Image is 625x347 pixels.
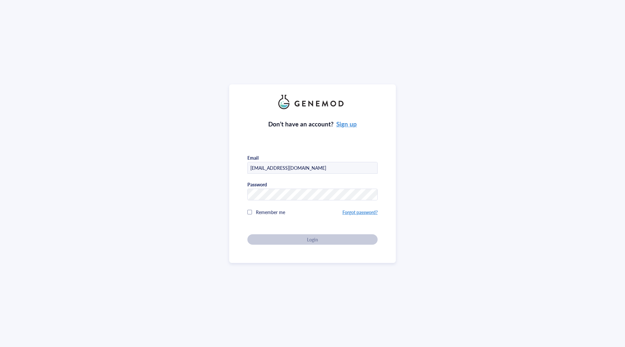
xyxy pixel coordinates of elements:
[268,120,357,129] div: Don’t have an account?
[336,120,357,128] a: Sign up
[342,209,378,215] a: Forgot password?
[256,209,285,215] span: Remember me
[278,95,347,109] img: genemod_logo_light-BcqUzbGq.png
[247,181,267,187] div: Password
[247,155,258,161] div: Email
